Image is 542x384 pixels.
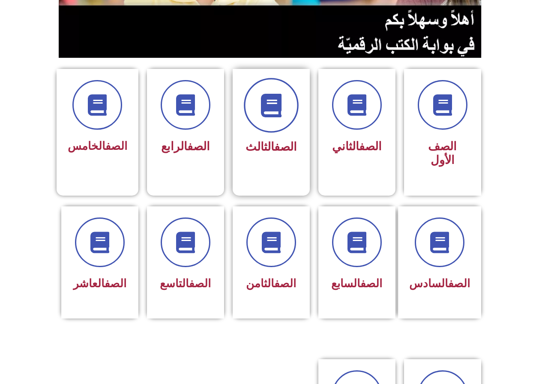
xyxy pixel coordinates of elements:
[448,277,470,290] a: الصف
[274,140,297,154] a: الصف
[160,277,211,290] span: التاسع
[360,277,382,290] a: الصف
[331,277,382,290] span: السابع
[246,277,296,290] span: الثامن
[359,140,382,153] a: الصف
[246,140,297,154] span: الثالث
[409,277,470,290] span: السادس
[332,140,382,153] span: الثاني
[105,277,126,290] a: الصف
[161,140,210,153] span: الرابع
[68,140,127,152] span: الخامس
[187,140,210,153] a: الصف
[73,277,126,290] span: العاشر
[428,140,457,167] span: الصف الأول
[274,277,296,290] a: الصف
[189,277,211,290] a: الصف
[105,140,127,152] a: الصف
